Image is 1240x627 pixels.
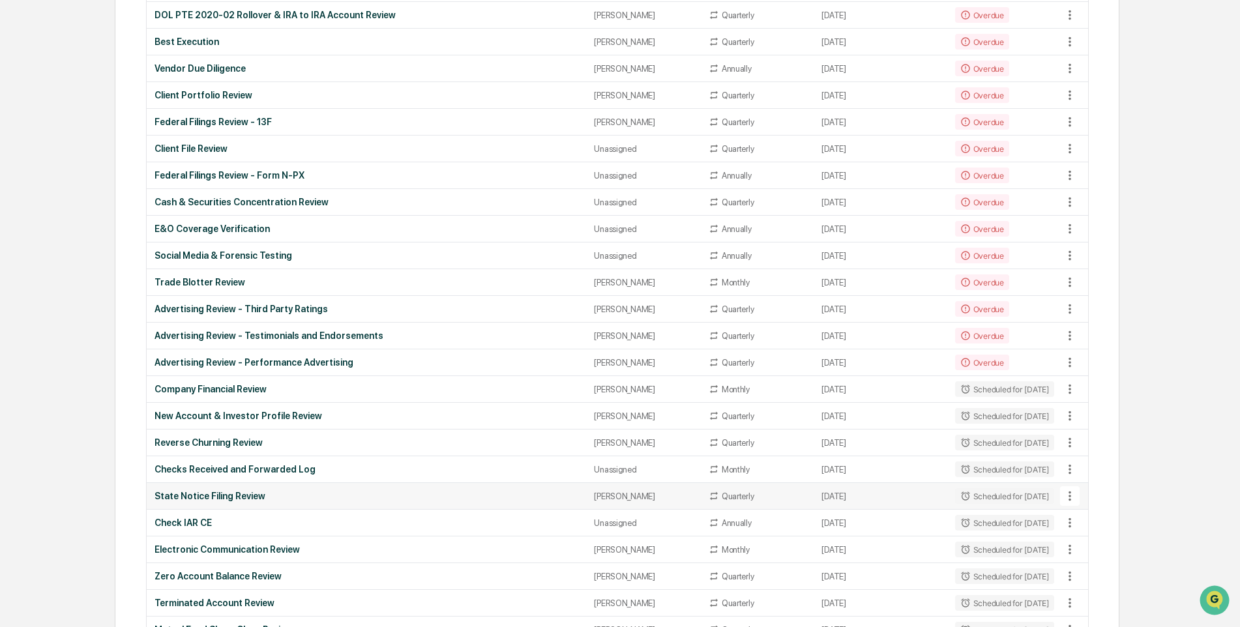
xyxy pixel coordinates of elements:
iframe: Open customer support [1198,584,1233,619]
div: [PERSON_NAME] [594,331,692,341]
div: Quarterly [722,358,754,368]
div: [PERSON_NAME] [594,598,692,608]
td: [DATE] [814,590,947,617]
div: Advertising Review - Testimonials and Endorsements [155,330,579,341]
div: Client Portfolio Review [155,90,579,100]
td: [DATE] [814,323,947,349]
div: Annually [722,171,752,181]
div: Federal Filings Review - 13F [155,117,579,127]
div: [PERSON_NAME] [594,278,692,287]
input: Clear [34,59,215,73]
div: Checks Received and Forwarded Log [155,464,579,474]
div: Overdue [955,221,1009,237]
div: Unassigned [594,224,692,234]
div: [PERSON_NAME] [594,358,692,368]
td: [DATE] [814,242,947,269]
div: [PERSON_NAME] [594,37,692,47]
div: Monthly [722,385,750,394]
div: Scheduled for [DATE] [955,542,1054,557]
td: [DATE] [814,269,947,296]
div: Overdue [955,328,1009,343]
div: 🔎 [13,190,23,201]
td: [DATE] [814,456,947,483]
span: Pylon [130,221,158,231]
span: Data Lookup [26,189,82,202]
span: Attestations [108,164,162,177]
div: [PERSON_NAME] [594,117,692,127]
div: Quarterly [722,304,754,314]
div: Overdue [955,248,1009,263]
div: Annually [722,251,752,261]
div: Monthly [722,465,750,474]
div: New Account & Investor Profile Review [155,411,579,421]
div: Quarterly [722,37,754,47]
div: Annually [722,518,752,528]
div: 🖐️ [13,166,23,176]
div: [PERSON_NAME] [594,545,692,555]
div: Monthly [722,545,750,555]
div: Vendor Due Diligence [155,63,579,74]
td: [DATE] [814,349,947,376]
div: Overdue [955,301,1009,317]
div: Scheduled for [DATE] [955,595,1054,611]
div: Scheduled for [DATE] [955,488,1054,504]
div: Scheduled for [DATE] [955,435,1054,450]
div: Quarterly [722,117,754,127]
div: [PERSON_NAME] [594,304,692,314]
div: [PERSON_NAME] [594,64,692,74]
div: Overdue [955,34,1009,50]
div: [PERSON_NAME] [594,438,692,448]
td: [DATE] [814,510,947,536]
div: Best Execution [155,36,579,47]
div: Annually [722,64,752,74]
button: Start new chat [222,104,237,119]
div: Federal Filings Review - Form N-PX [155,170,579,181]
a: Powered byPylon [92,220,158,231]
div: Overdue [955,7,1009,23]
a: 🖐️Preclearance [8,159,89,182]
div: Quarterly [722,197,754,207]
td: [DATE] [814,536,947,563]
div: Unassigned [594,171,692,181]
div: Start new chat [44,100,214,113]
td: [DATE] [814,82,947,109]
div: Overdue [955,194,1009,210]
td: [DATE] [814,162,947,189]
div: Scheduled for [DATE] [955,515,1054,531]
td: [DATE] [814,29,947,55]
div: Overdue [955,87,1009,103]
div: Quarterly [722,411,754,421]
div: Social Media & Forensic Testing [155,250,579,261]
div: [PERSON_NAME] [594,91,692,100]
div: [PERSON_NAME] [594,411,692,421]
div: E&O Coverage Verification [155,224,579,234]
td: [DATE] [814,430,947,456]
div: Quarterly [722,144,754,154]
td: [DATE] [814,136,947,162]
div: [PERSON_NAME] [594,385,692,394]
div: Monthly [722,278,750,287]
div: Terminated Account Review [155,598,579,608]
div: State Notice Filing Review [155,491,579,501]
div: Unassigned [594,144,692,154]
div: Quarterly [722,438,754,448]
div: Overdue [955,355,1009,370]
a: 🔎Data Lookup [8,184,87,207]
p: How can we help? [13,27,237,48]
div: Annually [722,224,752,234]
div: Overdue [955,114,1009,130]
div: Quarterly [722,572,754,581]
div: Advertising Review - Third Party Ratings [155,304,579,314]
div: Quarterly [722,91,754,100]
div: Unassigned [594,465,692,474]
div: Scheduled for [DATE] [955,408,1054,424]
div: Zero Account Balance Review [155,571,579,581]
div: Reverse Churning Review [155,437,579,448]
div: Cash & Securities Concentration Review [155,197,579,207]
div: Company Financial Review [155,384,579,394]
td: [DATE] [814,55,947,82]
div: DOL PTE 2020-02 Rollover & IRA to IRA Account Review [155,10,579,20]
div: Unassigned [594,518,692,528]
div: Unassigned [594,197,692,207]
div: Advertising Review - Performance Advertising [155,357,579,368]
